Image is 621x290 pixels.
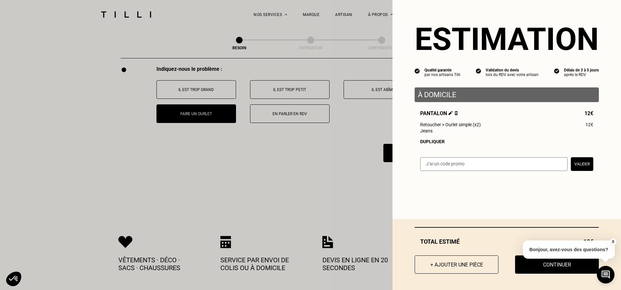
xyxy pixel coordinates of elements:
button: + Ajouter une pièce [415,255,498,274]
span: Retoucher > Ourlet simple (x2) [420,122,481,127]
div: Délais de 3 à 5 jours [564,68,599,72]
img: icon list info [476,68,481,74]
section: Estimation [415,21,599,57]
div: Validation du devis [486,68,539,72]
div: Qualité garantie [424,68,460,72]
div: Total estimé [415,238,599,245]
p: À domicile [418,91,596,99]
div: par nos artisans Tilli [424,72,460,77]
p: Bonjour, avez-vous des questions? [523,240,615,259]
span: 12€ [584,110,593,116]
div: lors du RDV avec votre artisan [486,72,539,77]
div: après le RDV [564,72,599,77]
button: X [610,238,616,245]
span: 12€ [585,122,593,127]
img: Supprimer [454,111,458,115]
input: J‘ai un code promo [420,157,568,171]
img: icon list info [554,68,559,74]
span: Pantalon [420,110,458,116]
img: Éditer [449,111,453,115]
div: Dupliquer [420,139,593,144]
button: Valider [571,157,593,171]
button: Continuer [515,255,599,274]
span: Jeans [420,128,433,133]
img: icon list info [415,68,420,74]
